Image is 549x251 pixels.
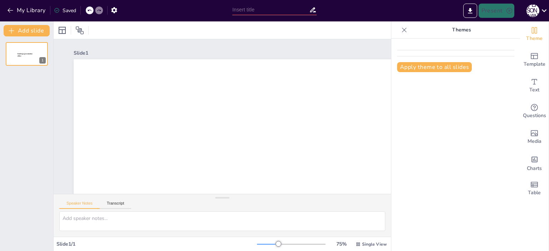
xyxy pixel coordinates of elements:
[520,99,549,124] div: Get real-time input from your audience
[527,165,542,172] span: Charts
[526,4,539,17] div: С [PERSON_NAME]
[528,189,541,197] span: Table
[54,7,76,14] div: Saved
[74,50,510,56] div: Slide 1
[75,26,84,35] span: Position
[410,21,513,39] p: Themes
[520,124,549,150] div: Add images, graphics, shapes or video
[526,35,543,42] span: Theme
[479,4,514,18] button: Present
[100,201,132,209] button: Transcript
[362,241,387,247] span: Single View
[5,5,49,16] button: My Library
[216,192,399,239] span: Sendsteps presentation editor
[520,47,549,73] div: Add ready made slides
[333,241,350,247] div: 75 %
[56,25,68,36] div: Layout
[520,150,549,176] div: Add charts and graphs
[39,57,46,64] div: 1
[59,201,100,209] button: Speaker Notes
[232,5,309,15] input: Insert title
[4,25,50,36] button: Add slide
[523,112,546,120] span: Questions
[18,53,33,57] span: Sendsteps presentation editor
[6,42,48,66] div: 1
[397,62,472,72] button: Apply theme to all slides
[528,137,541,145] span: Media
[56,241,257,247] div: Slide 1 / 1
[520,73,549,99] div: Add text boxes
[529,86,539,94] span: Text
[520,21,549,47] div: Change the overall theme
[463,4,477,18] button: Export to PowerPoint
[520,176,549,201] div: Add a table
[524,60,545,68] span: Template
[526,4,539,18] button: С [PERSON_NAME]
